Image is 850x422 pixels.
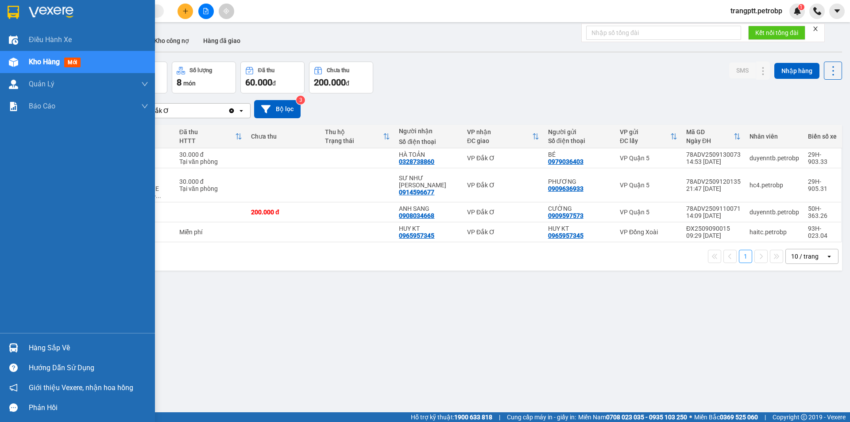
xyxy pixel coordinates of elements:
span: aim [223,8,229,14]
div: HUY KT [548,225,611,232]
div: Tại văn phòng [179,185,242,192]
div: 09:29 [DATE] [686,232,741,239]
div: Mã GD [686,128,734,136]
div: VP Đắk Ơ [467,228,539,236]
div: 50H-363.26 [808,205,837,219]
span: notification [9,383,18,392]
button: caret-down [829,4,845,19]
div: 14:53 [DATE] [686,158,741,165]
span: món [183,80,196,87]
span: 200.000 [314,77,346,88]
strong: 0708 023 035 - 0935 103 250 [606,414,687,421]
span: Miền Nam [578,412,687,422]
div: Người nhận [399,128,458,135]
input: Nhập số tổng đài [586,26,741,40]
div: Tại văn phòng [179,158,242,165]
div: Phản hồi [29,401,148,414]
div: VP Đồng Xoài [620,228,677,236]
div: Đã thu [258,67,274,74]
div: ANH SANG [399,205,458,212]
span: ... [156,192,161,199]
div: HTTT [179,137,235,144]
span: Nhận: [69,8,90,18]
div: Số điện thoại [399,138,458,145]
div: Số điện thoại [548,137,611,144]
div: 78ADV2509110071 [686,205,741,212]
span: trangptt.petrobp [723,5,789,16]
span: down [141,81,148,88]
div: PHƯƠNG [548,178,611,185]
span: copyright [801,414,807,420]
span: plus [182,8,189,14]
div: 78ADV2509120135 [686,178,741,185]
div: 0965957345 [399,232,434,239]
div: Số lượng [189,67,212,74]
div: Thu hộ [325,128,383,136]
div: VP Đắk Ơ [467,182,539,189]
div: ĐC giao [467,137,532,144]
div: 0979036403 [548,158,583,165]
div: CƯỜNG [548,205,611,212]
span: down [141,103,148,110]
span: file-add [203,8,209,14]
div: Chưa thu [327,67,349,74]
div: VP Bình Triệu [69,8,129,29]
div: MINH [69,29,129,39]
span: | [765,412,766,422]
span: Cung cấp máy in - giấy in: [507,412,576,422]
img: logo-vxr [8,6,19,19]
div: Người gửi [548,128,611,136]
img: warehouse-icon [9,80,18,89]
div: Chưa thu [251,133,316,140]
img: phone-icon [813,7,821,15]
div: 29H-903.33 [808,151,837,165]
th: Toggle SortBy [463,125,544,148]
img: warehouse-icon [9,58,18,67]
div: VP Quận 5 [620,155,677,162]
span: đ [346,80,349,87]
div: VP Đắk Ơ [141,106,169,115]
input: Selected VP Đắk Ơ. [170,106,171,115]
strong: 0369 525 060 [720,414,758,421]
button: file-add [198,4,214,19]
span: CR : [7,58,20,67]
span: 1 [800,4,803,10]
span: message [9,403,18,412]
div: 200.000 đ [251,209,316,216]
span: Kết nối tổng đài [755,28,798,38]
div: Miễn phí [179,228,242,236]
span: 8 [177,77,182,88]
div: 0914596677 [399,189,434,196]
button: Hàng đã giao [196,30,247,51]
button: aim [219,4,234,19]
span: caret-down [833,7,841,15]
img: solution-icon [9,102,18,111]
div: SƯ NHƯ TÍN [399,174,458,189]
span: ⚪️ [689,415,692,419]
div: Đã thu [179,128,235,136]
svg: Clear value [228,107,235,114]
div: 0909636933 [548,185,583,192]
th: Toggle SortBy [682,125,745,148]
span: Quản Lý [29,78,54,89]
div: ĐX2509090015 [686,225,741,232]
div: VP Đắk Ơ [467,155,539,162]
button: Đã thu60.000đ [240,62,305,93]
th: Toggle SortBy [175,125,247,148]
button: Bộ lọc [254,100,301,118]
div: Hàng sắp về [29,341,148,355]
span: 60.000 [245,77,272,88]
div: HÀ TOẢN [399,151,458,158]
div: duyenntb.petrobp [750,209,799,216]
div: Ngày ĐH [686,137,734,144]
span: Miền Bắc [694,412,758,422]
span: Giới thiệu Vexere, nhận hoa hồng [29,382,133,393]
span: đ [272,80,276,87]
div: 30.000 đ [179,178,242,185]
div: 0328738860 [399,158,434,165]
div: BÉ [548,151,611,158]
span: mới [64,58,81,67]
div: Nhân viên [750,133,799,140]
button: Chưa thu200.000đ [309,62,373,93]
div: 14:09 [DATE] [686,212,741,219]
